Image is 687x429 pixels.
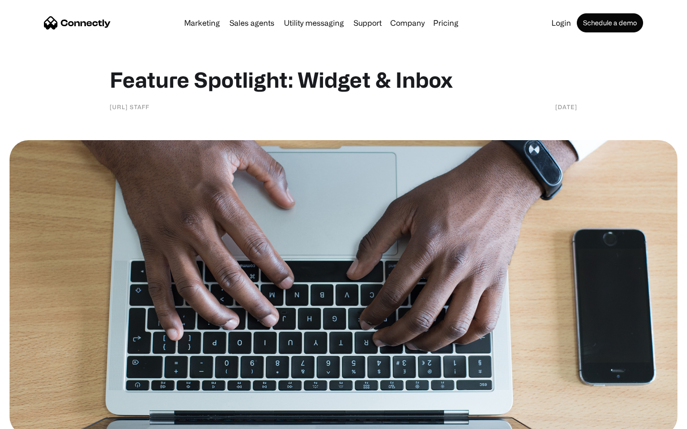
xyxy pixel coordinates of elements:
a: Marketing [180,19,224,27]
a: Schedule a demo [577,13,643,32]
a: Login [548,19,575,27]
a: Sales agents [226,19,278,27]
aside: Language selected: English [10,412,57,426]
a: Support [350,19,385,27]
a: Pricing [429,19,462,27]
div: Company [390,16,425,30]
h1: Feature Spotlight: Widget & Inbox [110,67,577,92]
div: [URL] staff [110,102,149,112]
div: [DATE] [555,102,577,112]
ul: Language list [19,412,57,426]
a: Utility messaging [280,19,348,27]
